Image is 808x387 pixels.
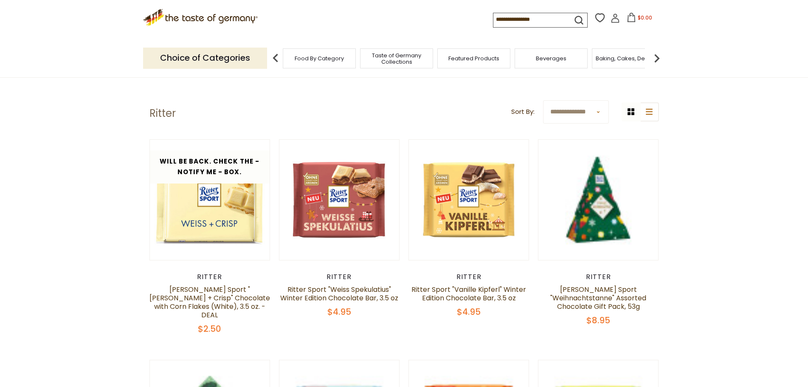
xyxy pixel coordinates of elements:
button: $0.00 [622,13,658,25]
span: $4.95 [457,306,481,318]
div: Ritter [279,273,400,281]
span: $2.50 [198,323,221,335]
div: Ritter [149,273,270,281]
h1: Ritter [149,107,176,120]
p: Choice of Categories [143,48,267,68]
span: $4.95 [327,306,351,318]
a: Beverages [536,55,566,62]
a: Ritter Sport "Vanille Kipferl" Winter Edition Chocolate Bar, 3.5 oz [411,285,526,303]
a: [PERSON_NAME] Sport "[PERSON_NAME] + Crisp" Chocolate with Corn Flakes (White), 3.5 oz. - DEAL [149,285,270,320]
div: Ritter [538,273,659,281]
a: Food By Category [295,55,344,62]
a: Baking, Cakes, Desserts [596,55,662,62]
img: previous arrow [267,50,284,67]
span: $0.00 [638,14,652,21]
label: Sort By: [511,107,535,117]
img: Ritter Sport "Weiss + Crisp" Chocolate with Corn Flakes (White), 3.5 oz. - DEAL [150,140,270,260]
img: Ritter Sport Vanille Kipferl Winter Edition [409,140,529,260]
img: Ritter Sport Wihnachtstanne [538,140,659,260]
a: Ritter Sport "Weiss Spekulatius" Winter Edition Chocolate Bar, 3.5 oz [280,285,398,303]
img: next arrow [648,50,665,67]
span: $8.95 [586,314,610,326]
a: Taste of Germany Collections [363,52,431,65]
a: [PERSON_NAME] Sport "Weihnachtstanne" Assorted Chocolate Gift Pack, 53g [550,285,646,311]
div: Ritter [408,273,529,281]
img: Ritter Sport Weiss Spekulatius Winter Edition [279,140,400,260]
a: Featured Products [448,55,499,62]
